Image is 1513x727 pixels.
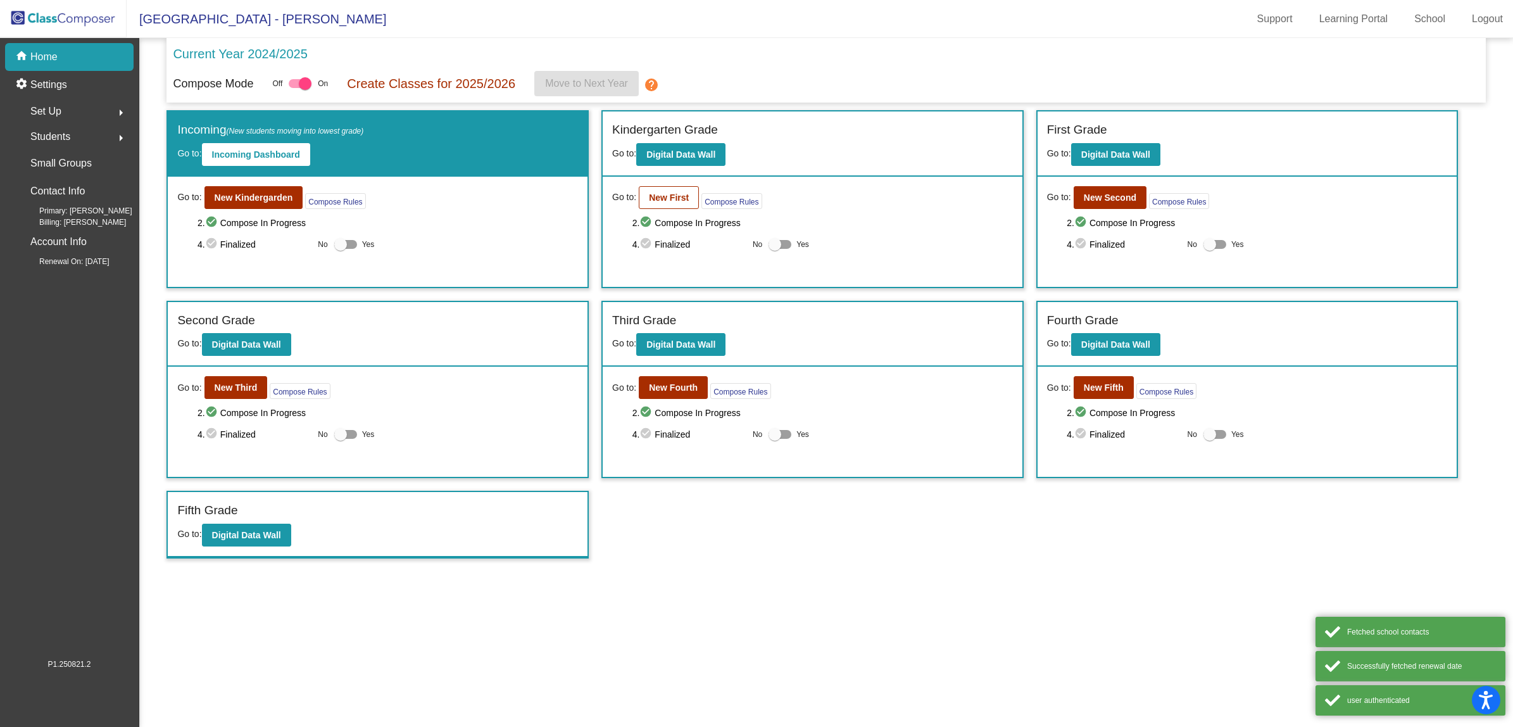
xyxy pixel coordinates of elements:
button: Digital Data Wall [202,333,291,356]
span: Go to: [612,191,636,204]
span: 2. Compose In Progress [1067,215,1447,231]
span: Go to: [177,338,201,348]
b: Digital Data Wall [1081,149,1150,160]
a: Logout [1462,9,1513,29]
span: Go to: [177,191,201,204]
mat-icon: help [644,77,659,92]
button: Digital Data Wall [636,333,725,356]
div: Successfully fetched renewal date [1347,661,1496,672]
button: Compose Rules [710,383,770,399]
b: Incoming Dashboard [212,149,300,160]
b: Digital Data Wall [646,339,715,350]
p: Contact Info [30,182,85,200]
span: Go to: [1047,381,1071,395]
span: Go to: [1047,338,1071,348]
span: 4. Finalized [1067,427,1181,442]
mat-icon: check_circle [1074,427,1089,442]
button: Move to Next Year [534,71,639,96]
span: Billing: [PERSON_NAME] [19,217,126,228]
div: Fetched school contacts [1347,626,1496,638]
span: Renewal On: [DATE] [19,256,109,267]
label: Incoming [177,121,363,139]
span: On [318,78,328,89]
button: Compose Rules [1149,193,1209,209]
mat-icon: check_circle [205,215,220,231]
a: Learning Portal [1309,9,1398,29]
p: Account Info [30,233,87,251]
b: New First [649,193,689,203]
span: No [753,429,762,440]
span: Go to: [177,529,201,539]
label: Second Grade [177,312,255,330]
b: New Second [1084,193,1136,203]
span: Go to: [612,338,636,348]
b: Digital Data Wall [212,339,281,350]
span: Go to: [1047,148,1071,158]
mat-icon: check_circle [1074,237,1089,252]
button: Digital Data Wall [202,524,291,547]
span: No [1188,239,1197,250]
span: 2. Compose In Progress [198,405,578,420]
p: Compose Mode [173,75,253,92]
span: 4. Finalized [632,427,746,442]
span: 2. Compose In Progress [632,405,1013,420]
span: 4. Finalized [198,427,311,442]
span: [GEOGRAPHIC_DATA] - [PERSON_NAME] [127,9,386,29]
button: Digital Data Wall [1071,333,1160,356]
button: Compose Rules [701,193,762,209]
button: Digital Data Wall [1071,143,1160,166]
b: New Kindergarden [215,193,293,203]
mat-icon: check_circle [639,215,655,231]
mat-icon: check_circle [205,405,220,420]
span: Set Up [30,103,61,120]
span: Yes [362,427,375,442]
button: New Fourth [639,376,708,399]
button: Compose Rules [1136,383,1196,399]
span: 2. Compose In Progress [632,215,1013,231]
button: Digital Data Wall [636,143,725,166]
span: 4. Finalized [1067,237,1181,252]
label: Third Grade [612,312,676,330]
span: Go to: [177,148,201,158]
span: Yes [362,237,375,252]
p: Current Year 2024/2025 [173,44,307,63]
span: Yes [796,237,809,252]
span: (New students moving into lowest grade) [227,127,364,136]
p: Small Groups [30,155,92,172]
mat-icon: check_circle [1074,215,1089,231]
span: No [318,239,327,250]
p: Settings [30,77,67,92]
span: 2. Compose In Progress [198,215,578,231]
b: New Third [215,382,258,393]
b: New Fifth [1084,382,1124,393]
span: No [1188,429,1197,440]
span: 4. Finalized [632,237,746,252]
b: Digital Data Wall [1081,339,1150,350]
a: School [1404,9,1455,29]
button: New Kindergarden [204,186,303,209]
a: Support [1247,9,1303,29]
span: Off [272,78,282,89]
span: Go to: [177,381,201,395]
div: user authenticated [1347,695,1496,706]
label: Fifth Grade [177,502,237,520]
label: Kindergarten Grade [612,121,718,139]
span: No [318,429,327,440]
span: Move to Next Year [545,78,628,89]
p: Home [30,49,58,65]
span: Yes [1231,237,1244,252]
mat-icon: check_circle [639,237,655,252]
button: New Third [204,376,268,399]
mat-icon: check_circle [205,427,220,442]
mat-icon: home [15,49,30,65]
mat-icon: check_circle [205,237,220,252]
button: New Second [1074,186,1146,209]
span: Go to: [1047,191,1071,204]
button: Compose Rules [305,193,365,209]
b: New Fourth [649,382,698,393]
button: New Fifth [1074,376,1134,399]
button: Incoming Dashboard [202,143,310,166]
span: 2. Compose In Progress [1067,405,1447,420]
span: Go to: [612,381,636,395]
label: First Grade [1047,121,1107,139]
